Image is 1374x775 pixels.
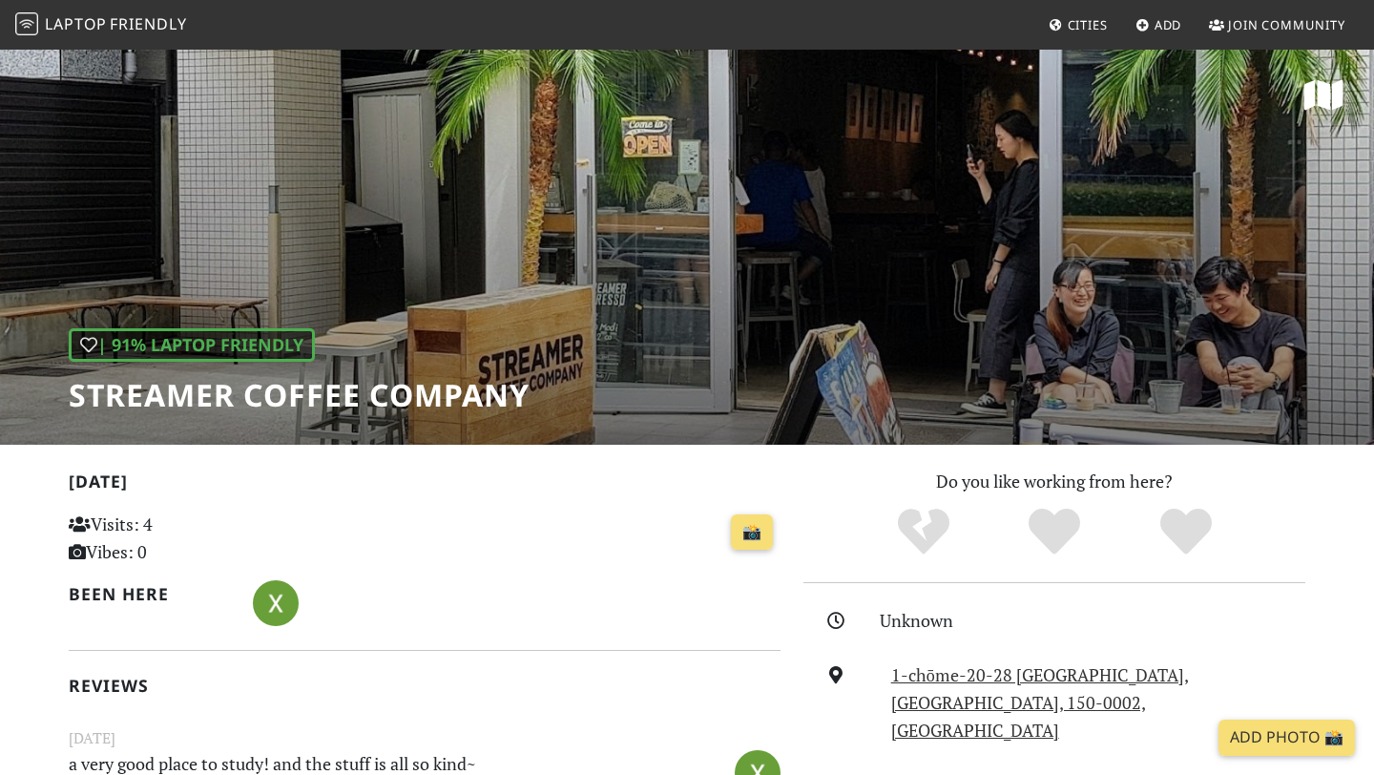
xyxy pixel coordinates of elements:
a: Add [1128,8,1190,42]
a: 1-chōme-20-28 [GEOGRAPHIC_DATA], [GEOGRAPHIC_DATA], 150-0002, [GEOGRAPHIC_DATA] [891,663,1189,742]
h2: Reviews [69,676,781,696]
div: Definitely! [1120,506,1252,558]
h2: [DATE] [69,471,781,499]
span: Join Community [1228,16,1345,33]
span: Laptop [45,13,107,34]
a: Join Community [1201,8,1353,42]
span: Add [1155,16,1182,33]
div: | 91% Laptop Friendly [69,328,315,362]
div: Yes [989,506,1120,558]
div: Unknown [880,607,1317,635]
a: 📸 [731,514,773,551]
p: Visits: 4 Vibes: 0 [69,511,291,566]
small: [DATE] [57,726,792,750]
span: Friendly [110,13,186,34]
a: LaptopFriendly LaptopFriendly [15,9,187,42]
img: LaptopFriendly [15,12,38,35]
h1: Streamer Coffee Company [69,377,530,413]
span: Cities [1068,16,1108,33]
img: 3758-xue.jpg [253,580,299,626]
h2: Been here [69,584,230,604]
span: Xue Xie [253,590,299,613]
p: Do you like working from here? [803,468,1305,495]
div: No [858,506,989,558]
a: Add Photo 📸 [1218,720,1355,756]
a: Cities [1041,8,1115,42]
